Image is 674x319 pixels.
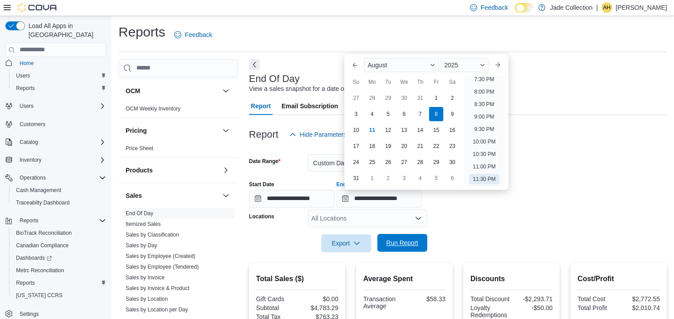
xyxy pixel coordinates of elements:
div: day-23 [445,139,459,153]
span: Price Sheet [126,145,153,152]
button: Pricing [221,125,231,136]
span: Reports [20,217,38,224]
button: Reports [2,214,110,227]
div: day-3 [349,107,363,121]
span: Sales by Day [126,242,157,249]
span: Sales by Invoice [126,274,164,281]
span: Reports [12,83,106,94]
div: Pricing [118,143,238,157]
div: day-1 [429,91,443,105]
ul: Time [464,76,504,186]
div: day-10 [349,123,363,137]
span: Sales by Employee (Created) [126,253,196,260]
span: Sales by Location [126,295,168,303]
div: day-2 [445,91,459,105]
div: day-31 [413,91,427,105]
span: Feedback [185,30,212,39]
div: day-7 [413,107,427,121]
button: Custom Date [308,154,427,172]
button: Reports [9,82,110,94]
button: Reports [9,277,110,289]
a: Sales by Location per Day [126,307,188,313]
button: Next month [490,58,505,72]
div: Button. Open the year selector. 2025 is currently selected. [441,58,488,72]
span: Settings [16,308,106,319]
span: Users [16,72,30,79]
h3: Products [126,166,153,175]
div: day-17 [349,139,363,153]
button: Export [321,234,371,252]
div: Subtotal [256,304,295,311]
span: End Of Day [126,210,153,217]
div: Total Cost [577,295,617,303]
input: Press the down key to open a popover containing a calendar. [249,190,335,208]
label: Locations [249,213,274,220]
div: day-15 [429,123,443,137]
span: Reports [16,85,35,92]
a: Price Sheet [126,145,153,151]
li: 7:30 PM [471,74,498,85]
h2: Discounts [470,274,553,284]
div: Total Profit [577,304,617,311]
div: Sa [445,75,459,89]
a: Home [16,58,37,69]
a: Dashboards [9,252,110,264]
img: Cova [18,3,58,12]
div: day-14 [413,123,427,137]
div: day-18 [365,139,379,153]
a: Users [12,70,33,81]
span: Operations [20,174,46,181]
button: Canadian Compliance [9,239,110,252]
button: Pricing [126,126,219,135]
div: Th [413,75,427,89]
div: day-4 [365,107,379,121]
button: Previous Month [348,58,362,72]
span: Operations [16,172,106,183]
a: Sales by Day [126,242,157,249]
button: BioTrack Reconciliation [9,227,110,239]
button: Users [2,100,110,112]
a: Sales by Invoice & Product [126,285,189,291]
div: day-20 [397,139,411,153]
span: BioTrack Reconciliation [16,229,72,237]
div: Mo [365,75,379,89]
div: $4,783.29 [299,304,338,311]
div: day-22 [429,139,443,153]
span: Cash Management [12,185,106,196]
span: Users [20,102,33,110]
span: Washington CCRS [12,290,106,301]
p: [PERSON_NAME] [616,2,667,13]
a: Feedback [171,26,216,44]
li: 9:00 PM [471,111,498,122]
div: day-11 [365,123,379,137]
a: OCM Weekly Inventory [126,106,180,112]
div: August, 2025 [348,90,460,186]
li: 10:00 PM [469,136,499,147]
span: Export [327,234,366,252]
div: $2,010.74 [621,304,660,311]
span: AH [603,2,611,13]
span: Email Subscription [282,97,338,115]
span: Traceabilty Dashboard [12,197,106,208]
span: Sales by Employee (Tendered) [126,263,199,270]
button: Sales [126,191,219,200]
a: End Of Day [126,210,153,217]
a: Sales by Invoice [126,274,164,281]
a: Sales by Employee (Created) [126,253,196,259]
div: We [397,75,411,89]
label: End Date [336,181,359,188]
div: Gift Cards [256,295,295,303]
a: Itemized Sales [126,221,161,227]
button: Inventory [16,155,45,165]
span: Catalog [20,139,38,146]
span: Canadian Compliance [16,242,69,249]
button: Run Report [377,234,427,252]
a: Canadian Compliance [12,240,72,251]
span: [US_STATE] CCRS [16,292,62,299]
button: Traceabilty Dashboard [9,196,110,209]
h3: OCM [126,86,140,95]
div: Fr [429,75,443,89]
button: Open list of options [415,215,422,222]
h1: Reports [118,23,165,41]
span: Reports [12,278,106,288]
